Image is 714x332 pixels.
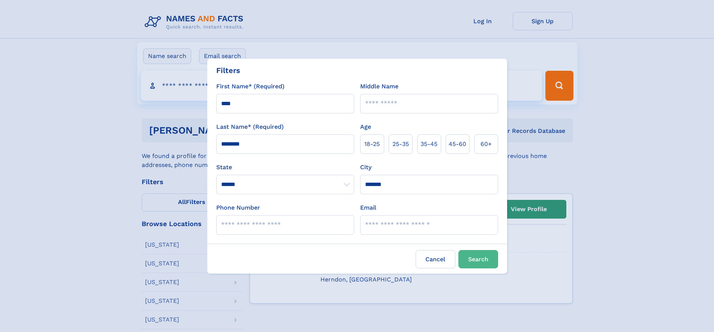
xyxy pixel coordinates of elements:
label: First Name* (Required) [216,82,284,91]
button: Search [458,250,498,268]
label: Email [360,203,376,212]
span: 60+ [480,140,492,149]
label: City [360,163,371,172]
span: 18‑25 [364,140,380,149]
label: Middle Name [360,82,398,91]
span: 45‑60 [449,140,466,149]
label: Phone Number [216,203,260,212]
label: Last Name* (Required) [216,122,284,131]
label: Age [360,122,371,131]
span: 25‑35 [392,140,409,149]
label: State [216,163,354,172]
div: Filters [216,65,240,76]
label: Cancel [416,250,455,268]
span: 35‑45 [421,140,437,149]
